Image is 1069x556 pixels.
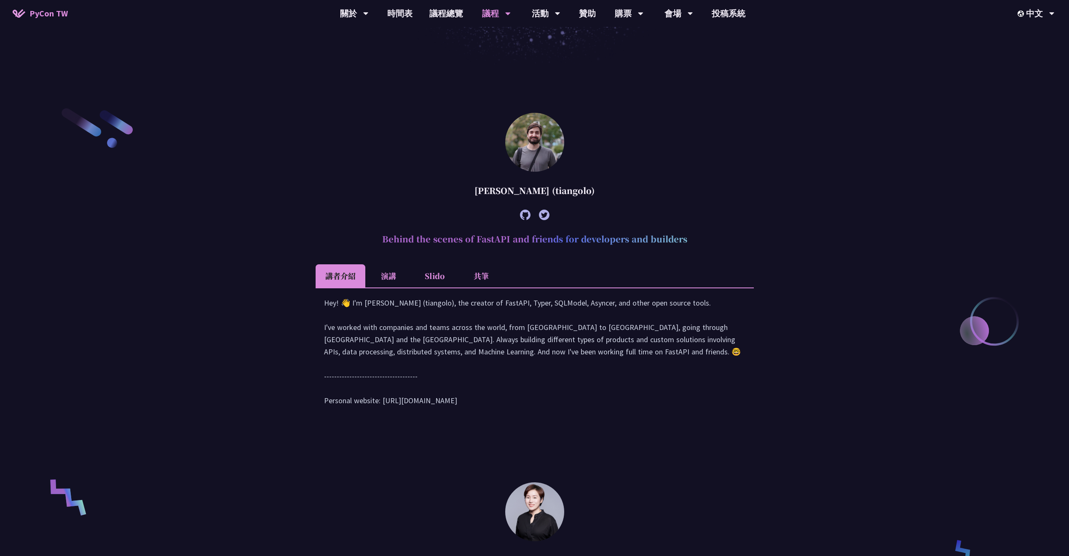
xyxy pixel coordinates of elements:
[458,264,504,287] li: 共筆
[316,226,754,252] h2: Behind the scenes of FastAPI and friends for developers and builders
[13,9,25,18] img: Home icon of PyCon TW 2025
[365,264,412,287] li: 演講
[505,113,564,172] img: Sebastián Ramírez (tiangolo)
[505,482,564,541] img: 林滿新
[316,178,754,203] div: [PERSON_NAME] (tiangolo)
[316,264,365,287] li: 講者介紹
[324,297,745,415] div: Hey! 👋 I'm [PERSON_NAME] (tiangolo), the creator of FastAPI, Typer, SQLModel, Asyncer, and other ...
[1018,11,1026,17] img: Locale Icon
[4,3,76,24] a: PyCon TW
[412,264,458,287] li: Slido
[29,7,68,20] span: PyCon TW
